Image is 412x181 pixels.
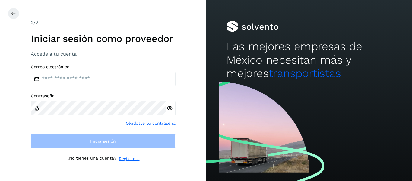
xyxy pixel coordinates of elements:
button: Inicia sesión [31,134,176,148]
a: Olvidaste tu contraseña [126,120,176,127]
span: 2 [31,20,33,25]
h2: Las mejores empresas de México necesitan más y mejores [227,40,391,80]
span: Inicia sesión [90,139,116,143]
h1: Iniciar sesión como proveedor [31,33,176,44]
a: Regístrate [119,156,140,162]
span: transportistas [269,67,341,80]
div: /2 [31,19,176,26]
label: Contraseña [31,93,176,99]
h3: Accede a tu cuenta [31,51,176,57]
label: Correo electrónico [31,64,176,69]
p: ¿No tienes una cuenta? [67,156,116,162]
